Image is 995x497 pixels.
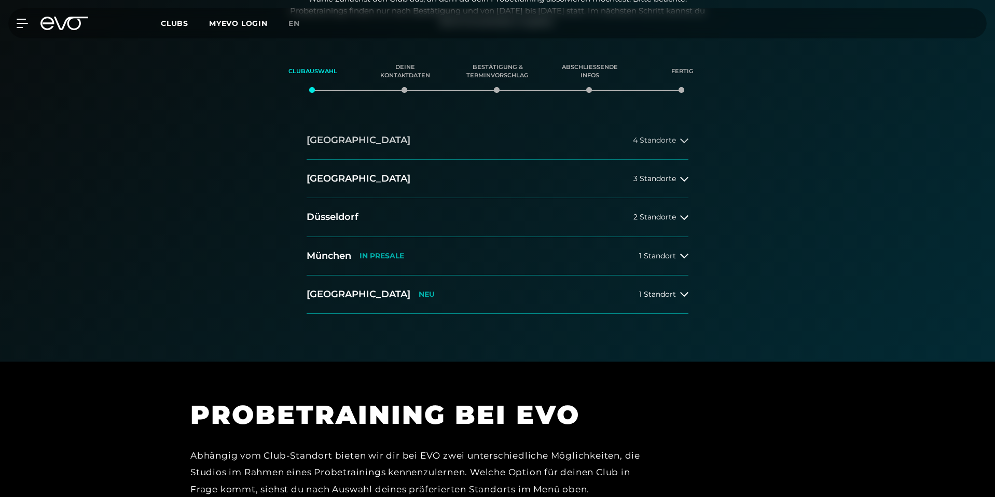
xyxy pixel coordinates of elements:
[209,19,268,28] a: MYEVO LOGIN
[307,250,351,263] h2: München
[307,211,358,224] h2: Düsseldorf
[307,121,688,160] button: [GEOGRAPHIC_DATA]4 Standorte
[639,252,676,260] span: 1 Standort
[161,18,209,28] a: Clubs
[307,275,688,314] button: [GEOGRAPHIC_DATA]NEU1 Standort
[649,58,715,86] div: Fertig
[639,291,676,298] span: 1 Standort
[280,58,346,86] div: Clubauswahl
[360,252,404,260] p: IN PRESALE
[288,18,312,30] a: en
[161,19,188,28] span: Clubs
[288,19,300,28] span: en
[464,58,531,86] div: Bestätigung & Terminvorschlag
[557,58,623,86] div: Abschließende Infos
[633,175,676,183] span: 3 Standorte
[307,160,688,198] button: [GEOGRAPHIC_DATA]3 Standorte
[372,58,438,86] div: Deine Kontaktdaten
[419,290,435,299] p: NEU
[633,136,676,144] span: 4 Standorte
[307,172,410,185] h2: [GEOGRAPHIC_DATA]
[307,198,688,237] button: Düsseldorf2 Standorte
[307,237,688,275] button: MünchenIN PRESALE1 Standort
[633,213,676,221] span: 2 Standorte
[307,288,410,301] h2: [GEOGRAPHIC_DATA]
[307,134,410,147] h2: [GEOGRAPHIC_DATA]
[190,398,657,432] h1: PROBETRAINING BEI EVO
